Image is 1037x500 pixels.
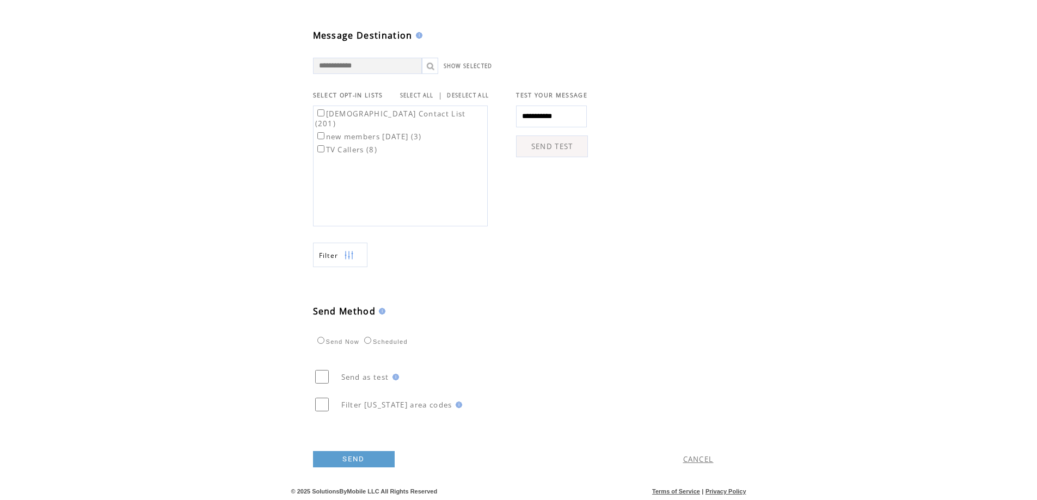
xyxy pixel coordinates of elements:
input: Scheduled [364,337,371,344]
label: TV Callers (8) [315,145,378,155]
a: Privacy Policy [705,488,746,495]
input: Send Now [317,337,324,344]
a: SHOW SELECTED [444,63,493,70]
a: CANCEL [683,454,714,464]
span: Show filters [319,251,339,260]
a: SEND TEST [516,135,588,157]
label: Scheduled [361,338,408,345]
span: Send as test [341,372,389,382]
img: help.gif [376,308,385,314]
span: SELECT OPT-IN LISTS [313,91,383,99]
span: Message Destination [313,29,413,41]
span: Filter [US_STATE] area codes [341,400,452,410]
a: SEND [313,451,395,467]
input: new members [DATE] (3) [317,132,324,139]
a: SELECT ALL [400,92,434,99]
a: Filter [313,243,367,267]
span: © 2025 SolutionsByMobile LLC All Rights Reserved [291,488,438,495]
input: TV Callers (8) [317,145,324,152]
input: [DEMOGRAPHIC_DATA] Contact List (201) [317,109,324,116]
a: Terms of Service [652,488,700,495]
img: help.gif [413,32,422,39]
img: help.gif [389,374,399,380]
label: new members [DATE] (3) [315,132,422,141]
span: TEST YOUR MESSAGE [516,91,587,99]
label: Send Now [315,338,359,345]
label: [DEMOGRAPHIC_DATA] Contact List (201) [315,109,466,128]
span: | [702,488,703,495]
img: help.gif [452,402,462,408]
img: filters.png [344,243,354,268]
span: Send Method [313,305,376,317]
a: DESELECT ALL [447,92,489,99]
span: | [438,90,443,100]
